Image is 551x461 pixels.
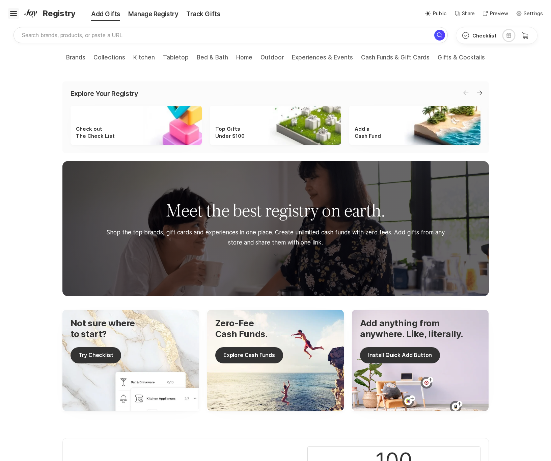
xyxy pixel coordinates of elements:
[133,54,155,65] a: Kitchen
[93,54,125,65] a: Collections
[425,10,446,18] button: Public
[124,9,182,19] div: Manage Registry
[103,227,448,248] div: Shop the top brands, gift cards and experiences in one place. Create unlimited cash funds with ze...
[360,347,440,363] button: Install Quick Add Button
[166,199,385,222] h1: Meet the best registry on earth.
[490,10,508,18] p: Preview
[483,10,508,18] button: Preview
[197,54,228,65] a: Bed & Bath
[71,318,135,339] p: Not sure where to start?
[182,9,224,19] div: Track Gifts
[355,125,381,139] span: Add a Cash Fund
[78,9,124,19] div: Add Gifts
[215,318,283,339] p: Zero-Fee Cash Funds.
[66,54,85,65] a: Brands
[13,27,448,43] input: Search brands, products, or paste a URL
[454,10,475,18] button: Share
[524,10,543,18] p: Settings
[76,125,115,139] span: Check out The Check List
[438,54,485,65] a: Gifts & Cocktails
[361,54,430,65] a: Cash Funds & Gift Cards
[215,125,245,139] span: Top Gifts Under $100
[434,30,445,41] button: Search for
[462,10,475,18] p: Share
[71,89,138,98] p: Explore Your Registry
[43,7,76,20] span: Registry
[236,54,252,65] a: Home
[433,10,446,18] p: Public
[456,27,502,44] button: Checklist
[516,10,543,18] button: Settings
[360,318,463,339] p: Add anything from anywhere. Like, literally.
[260,54,284,65] a: Outdoor
[215,347,283,363] button: Explore Cash Funds
[71,347,121,363] button: Try Checklist
[292,54,353,65] a: Experiences & Events
[163,54,189,65] a: Tabletop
